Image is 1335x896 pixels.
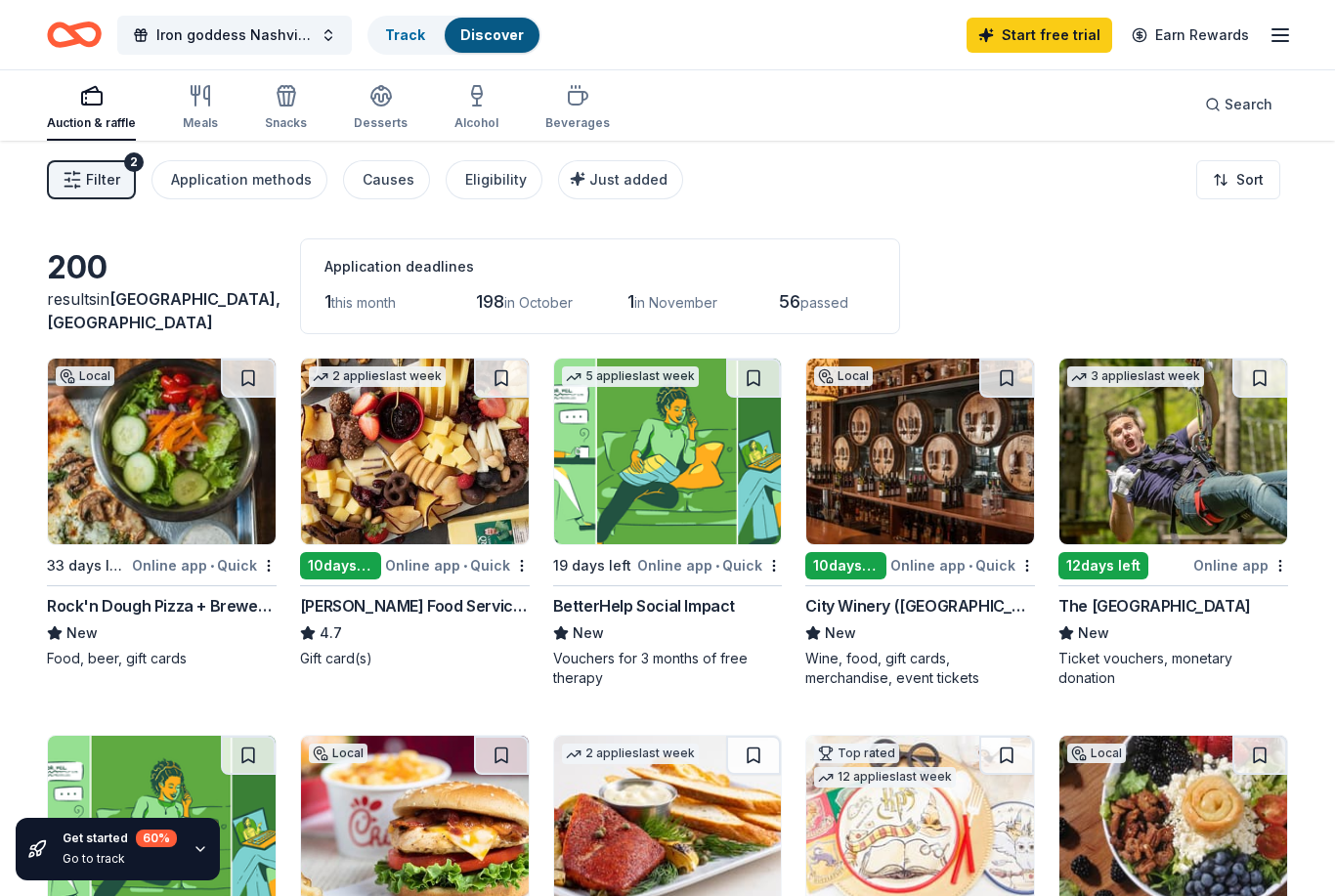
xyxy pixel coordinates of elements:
[156,23,313,47] span: Iron goddess Nashville
[779,291,800,312] span: 56
[136,830,177,847] div: 60 %
[324,291,331,312] span: 1
[47,594,277,618] div: Rock'n Dough Pizza + Brewery ([GEOGRAPHIC_DATA])
[553,594,735,618] div: BetterHelp Social Impact
[634,294,717,311] span: in November
[1196,160,1280,199] button: Sort
[183,76,218,141] button: Meals
[151,160,327,199] button: Application methods
[385,26,425,43] a: Track
[1058,358,1288,688] a: Image for The Adventure Park3 applieslast week12days leftOnline appThe [GEOGRAPHIC_DATA]NewTicket...
[47,115,136,131] div: Auction & raffle
[354,115,408,131] div: Desserts
[300,358,530,668] a: Image for Gordon Food Service Store2 applieslast week10days leftOnline app•Quick[PERSON_NAME] Foo...
[47,554,128,577] div: 33 days left
[86,168,120,192] span: Filter
[825,621,856,645] span: New
[47,248,277,287] div: 200
[890,553,1035,577] div: Online app Quick
[504,294,573,311] span: in October
[1058,649,1288,688] div: Ticket vouchers, monetary donation
[465,168,527,192] div: Eligibility
[47,649,277,668] div: Food, beer, gift cards
[1067,366,1204,387] div: 3 applies last week
[554,359,782,544] img: Image for BetterHelp Social Impact
[1078,621,1109,645] span: New
[363,168,414,192] div: Causes
[301,359,529,544] img: Image for Gordon Food Service Store
[476,291,504,312] span: 198
[56,366,114,386] div: Local
[454,76,498,141] button: Alcohol
[967,18,1112,53] a: Start free trial
[969,558,972,574] span: •
[553,649,783,688] div: Vouchers for 3 months of free therapy
[806,359,1034,544] img: Image for City Winery (Nashville)
[805,552,886,579] div: 10 days left
[1067,744,1126,763] div: Local
[460,26,524,43] a: Discover
[300,594,530,618] div: [PERSON_NAME] Food Service Store
[1058,552,1148,579] div: 12 days left
[47,289,280,332] span: [GEOGRAPHIC_DATA], [GEOGRAPHIC_DATA]
[309,744,367,763] div: Local
[1236,168,1264,192] span: Sort
[320,621,342,645] span: 4.7
[66,621,98,645] span: New
[47,76,136,141] button: Auction & raffle
[367,16,541,55] button: TrackDiscover
[210,558,214,574] span: •
[354,76,408,141] button: Desserts
[805,358,1035,688] a: Image for City Winery (Nashville)Local10days leftOnline app•QuickCity Winery ([GEOGRAPHIC_DATA])N...
[545,76,610,141] button: Beverages
[124,152,144,172] div: 2
[265,76,307,141] button: Snacks
[48,359,276,544] img: Image for Rock'n Dough Pizza + Brewery (Nashville)
[309,366,446,387] div: 2 applies last week
[1193,553,1288,577] div: Online app
[343,160,430,199] button: Causes
[171,168,312,192] div: Application methods
[800,294,848,311] span: passed
[454,115,498,131] div: Alcohol
[300,552,381,579] div: 10 days left
[715,558,719,574] span: •
[814,366,873,386] div: Local
[47,160,136,199] button: Filter2
[553,554,631,577] div: 19 days left
[47,12,102,58] a: Home
[1225,93,1272,116] span: Search
[1058,594,1251,618] div: The [GEOGRAPHIC_DATA]
[132,553,277,577] div: Online app Quick
[558,160,683,199] button: Just added
[1059,359,1287,544] img: Image for The Adventure Park
[805,649,1035,688] div: Wine, food, gift cards, merchandise, event tickets
[814,744,899,763] div: Top rated
[47,289,280,332] span: in
[300,649,530,668] div: Gift card(s)
[63,830,177,847] div: Get started
[47,358,277,668] a: Image for Rock'n Dough Pizza + Brewery (Nashville)Local33 days leftOnline app•QuickRock'n Dough P...
[385,553,530,577] div: Online app Quick
[463,558,467,574] span: •
[553,358,783,688] a: Image for BetterHelp Social Impact5 applieslast week19 days leftOnline app•QuickBetterHelp Social...
[814,767,956,788] div: 12 applies last week
[627,291,634,312] span: 1
[1189,85,1288,124] button: Search
[331,294,396,311] span: this month
[1120,18,1261,53] a: Earn Rewards
[265,115,307,131] div: Snacks
[805,594,1035,618] div: City Winery ([GEOGRAPHIC_DATA])
[562,744,699,764] div: 2 applies last week
[183,115,218,131] div: Meals
[589,171,667,188] span: Just added
[573,621,604,645] span: New
[324,255,876,278] div: Application deadlines
[446,160,542,199] button: Eligibility
[117,16,352,55] button: Iron goddess Nashville
[47,287,277,334] div: results
[562,366,699,387] div: 5 applies last week
[545,115,610,131] div: Beverages
[63,851,177,867] div: Go to track
[637,553,782,577] div: Online app Quick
